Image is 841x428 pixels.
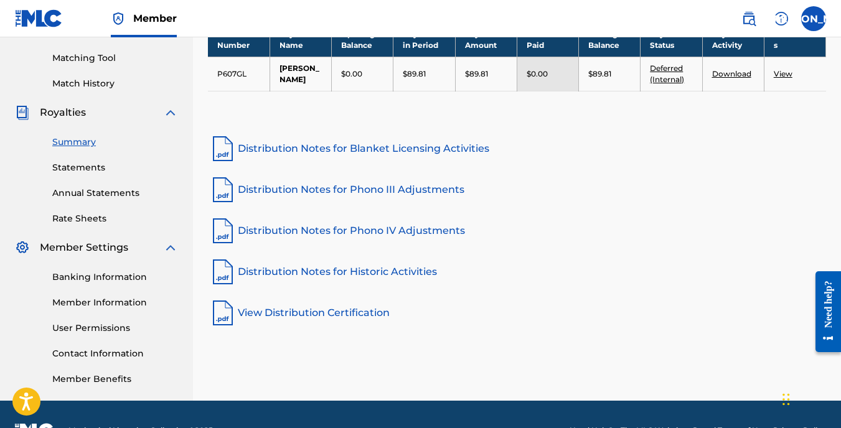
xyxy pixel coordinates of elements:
[40,240,128,255] span: Member Settings
[52,187,178,200] a: Annual Statements
[208,298,826,328] a: View Distribution Certification
[208,257,826,287] a: Distribution Notes for Historic Activities
[163,105,178,120] img: expand
[270,57,331,91] td: [PERSON_NAME]
[133,11,177,26] span: Member
[52,52,178,65] a: Matching Tool
[52,161,178,174] a: Statements
[702,22,764,57] th: Payee Activity
[806,262,841,362] iframe: Resource Center
[801,6,826,31] div: User Menu
[208,216,826,246] a: Distribution Notes for Phono IV Adjustments
[455,22,517,57] th: Payable Amount
[208,134,826,164] a: Distribution Notes for Blanket Licensing Activities
[208,22,270,57] th: Publisher Number
[208,57,270,91] td: P607GL
[579,22,641,57] th: Closing Balance
[15,105,30,120] img: Royalties
[465,68,488,80] p: $89.81
[208,134,238,164] img: pdf
[208,175,826,205] a: Distribution Notes for Phono III Adjustments
[741,11,756,26] img: search
[52,373,178,386] a: Member Benefits
[641,22,702,57] th: Payment Status
[163,240,178,255] img: expand
[52,347,178,360] a: Contact Information
[15,240,30,255] img: Member Settings
[517,22,578,57] th: Amount Paid
[52,322,178,335] a: User Permissions
[40,105,86,120] span: Royalties
[764,22,825,57] th: Statements
[52,296,178,309] a: Member Information
[208,298,238,328] img: pdf
[270,22,331,57] th: Payee Name
[588,68,611,80] p: $89.81
[208,257,238,287] img: pdf
[52,136,178,149] a: Summary
[712,69,751,78] a: Download
[774,11,789,26] img: help
[332,22,393,57] th: Opening Balance
[736,6,761,31] a: Public Search
[779,368,841,428] iframe: Chat Widget
[208,216,238,246] img: pdf
[393,22,455,57] th: Royalties in Period
[208,175,238,205] img: pdf
[403,68,426,80] p: $89.81
[52,271,178,284] a: Banking Information
[52,77,178,90] a: Match History
[527,68,548,80] p: $0.00
[111,11,126,26] img: Top Rightsholder
[774,69,792,78] a: View
[650,63,684,84] a: Deferred (Internal)
[341,68,362,80] p: $0.00
[769,6,794,31] div: Help
[782,381,790,418] div: Drag
[52,212,178,225] a: Rate Sheets
[15,9,63,27] img: MLC Logo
